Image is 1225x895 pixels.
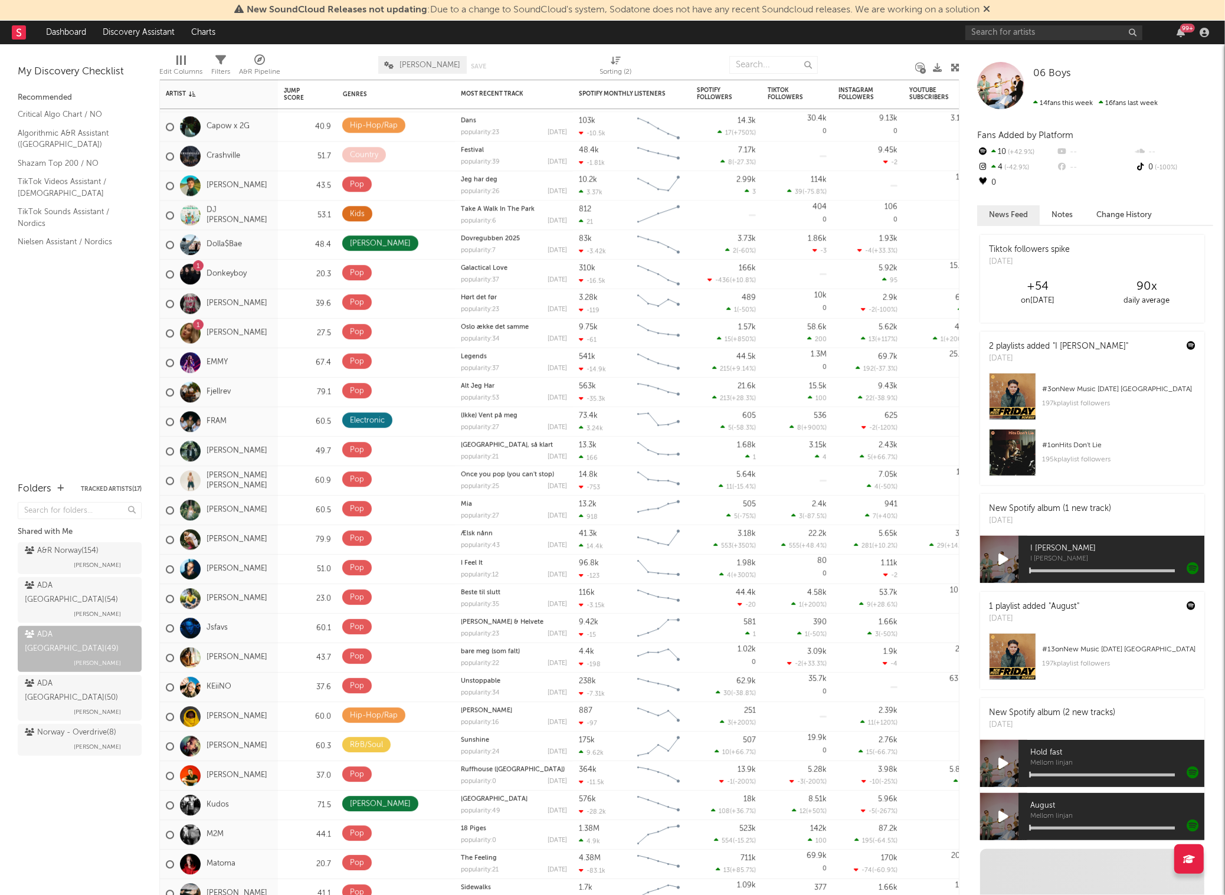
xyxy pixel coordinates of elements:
button: News Feed [977,205,1040,225]
div: 0 [909,260,968,289]
div: -119 [579,306,600,314]
span: : Due to a change to SoundCloud's system, Sodatone does not have any recent Soundcloud releases. ... [247,5,980,15]
div: 27.5 [284,326,331,340]
div: 69.7k [878,353,898,360]
a: Festival [461,147,484,153]
a: #13onNew Music [DATE] [GEOGRAPHIC_DATA]197kplaylist followers [980,633,1204,689]
div: 0 [909,348,968,377]
a: bare meg (som falt) [461,648,520,655]
div: popularity: 34 [461,336,500,342]
svg: Chart title [632,260,685,289]
a: [PERSON_NAME] [207,741,267,751]
input: Search for artists [965,25,1142,40]
div: 0 [768,289,827,318]
span: 192 [863,366,874,373]
div: 44.5k [736,353,756,360]
a: ADA [GEOGRAPHIC_DATA](50)[PERSON_NAME] [18,675,142,721]
a: [PERSON_NAME] [461,707,512,714]
div: [DATE] [989,256,1070,268]
a: TikTok Videos Assistant / [DEMOGRAPHIC_DATA] [18,175,130,199]
span: +9.14 % [732,366,754,373]
div: Dovregubben 2025 [461,235,567,242]
div: [DATE] [548,336,567,342]
div: popularity: 37 [461,277,499,283]
span: +33.3 % [874,248,896,255]
div: Genres [343,91,420,98]
div: Jeg har deg [461,176,567,183]
span: [PERSON_NAME] [399,61,460,69]
div: 20.3 [284,267,331,281]
div: 3.15k [951,114,968,122]
span: New SoundCloud Releases not updating [247,5,428,15]
span: -100 % [877,307,896,314]
div: ( ) [856,365,898,373]
div: Instagram Followers [838,87,880,101]
div: 10.2k [579,176,597,183]
div: [DATE] [548,306,567,313]
a: [PERSON_NAME] [207,594,267,604]
div: 0 [909,83,968,112]
div: ( ) [725,247,756,255]
a: [PERSON_NAME] [207,653,267,663]
div: -61 [579,336,597,343]
div: 0 [909,171,968,200]
a: Unstoppable [461,678,500,684]
a: Jsfavs [207,623,228,633]
div: 7.17k [738,146,756,154]
div: Pop [350,325,364,339]
div: on [DATE] [983,294,1092,308]
a: #1onHits Don't Lie195kplaylist followers [980,429,1204,485]
span: 16 fans last week [1033,100,1158,107]
div: [DATE] [548,159,567,165]
div: 1.93k [879,235,898,242]
div: 53.1 [284,208,331,222]
svg: Chart title [632,171,685,201]
div: 3.28k [579,294,598,301]
div: popularity: 23 [461,129,499,136]
div: Most Recent Track [461,90,549,97]
div: 1.86k [808,235,827,242]
div: Artist [166,90,254,97]
input: Search for folders... [18,502,142,519]
div: 5.62k [879,323,898,331]
a: Alt Jeg Har [461,383,494,389]
div: 9.75k [579,323,598,331]
a: Norway - Overdrive(8)[PERSON_NAME] [18,724,142,756]
div: 0 [768,112,827,141]
div: Spotify Followers [697,87,738,101]
input: Search... [729,56,818,74]
div: Pop [350,296,364,310]
a: I Feel It [461,560,483,566]
svg: Chart title [632,319,685,348]
a: Legends [461,353,487,360]
div: 10 [977,145,1056,160]
div: 39.6 [284,297,331,311]
div: -- [1135,145,1213,160]
button: Save [471,63,486,70]
div: 404 [813,203,827,211]
a: Ruffhouse ([GEOGRAPHIC_DATA]) [461,766,565,773]
a: [PERSON_NAME] & Helvete [461,619,543,625]
a: Discovery Assistant [94,21,183,44]
button: Tracked Artists(17) [81,486,142,492]
div: Pop [350,355,364,369]
span: -27.3 % [734,160,754,166]
a: "August" [1049,602,1079,611]
div: 30.4k [807,114,827,122]
a: [PERSON_NAME] [207,564,267,574]
a: Oslo ække det samme [461,324,529,330]
span: +42.9 % [1006,149,1034,156]
div: -10.5k [579,129,605,137]
a: [PERSON_NAME] [207,505,267,515]
a: [PERSON_NAME] [207,299,267,309]
div: Take A Walk In The Park [461,206,567,212]
span: -75.8 % [804,189,825,196]
div: ( ) [933,336,968,343]
div: Recommended [18,91,142,105]
span: +850 % [733,337,754,343]
a: Shazam Top 200 / NO [18,157,130,170]
span: -60 % [738,248,754,255]
div: [DATE] [548,247,567,254]
div: Kids [350,207,365,221]
div: popularity: 37 [461,365,499,372]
